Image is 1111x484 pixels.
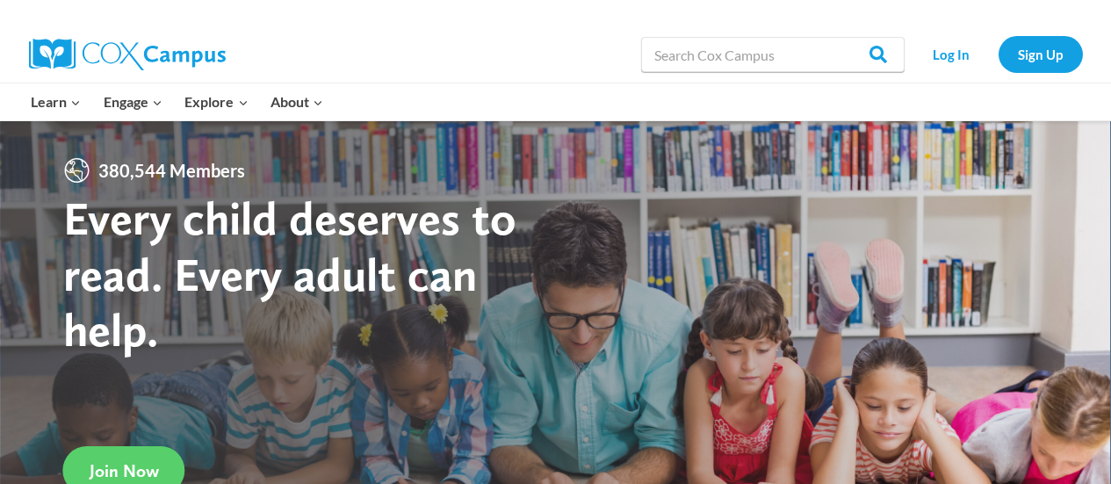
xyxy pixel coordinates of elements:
[91,156,252,184] span: 380,544 Members
[913,36,1083,72] nav: Secondary Navigation
[999,36,1083,72] a: Sign Up
[20,83,335,120] nav: Primary Navigation
[63,190,516,358] strong: Every child deserves to read. Every adult can help.
[184,90,248,113] span: Explore
[913,36,990,72] a: Log In
[29,39,226,70] img: Cox Campus
[90,460,159,481] span: Join Now
[641,37,905,72] input: Search Cox Campus
[104,90,162,113] span: Engage
[271,90,323,113] span: About
[31,90,81,113] span: Learn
